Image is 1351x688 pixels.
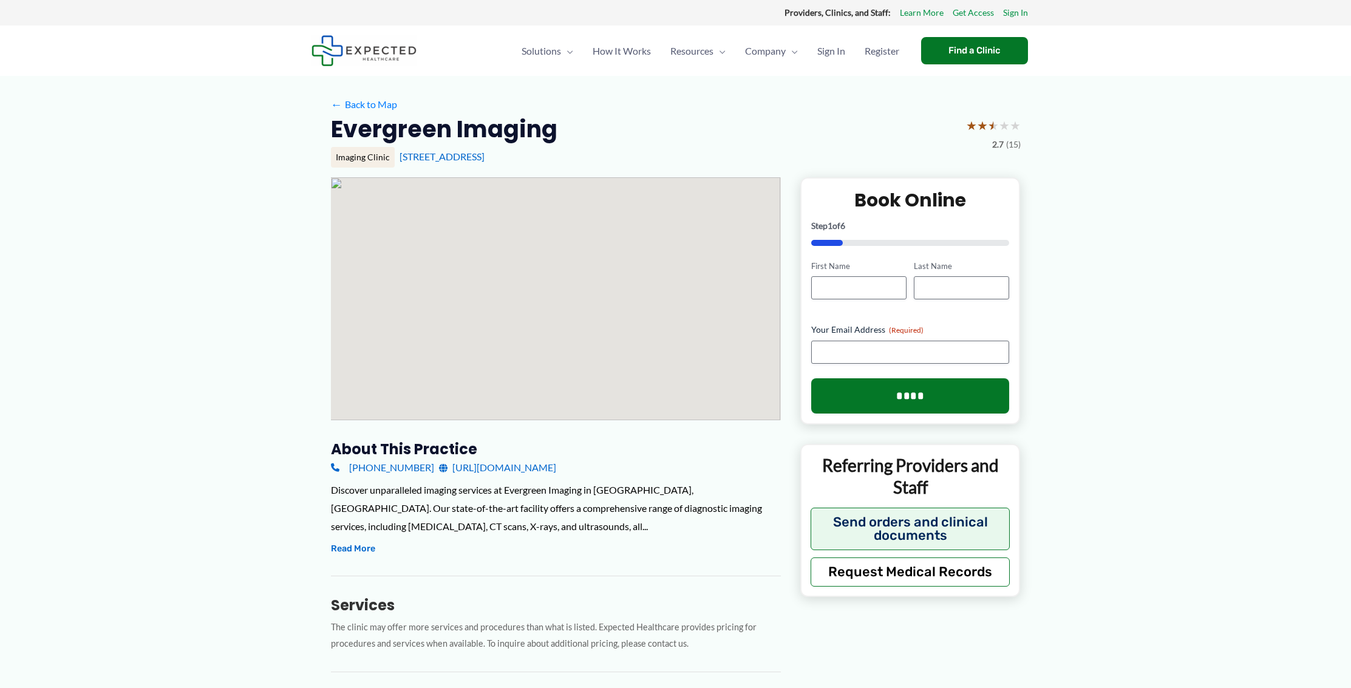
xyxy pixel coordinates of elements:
h3: About this practice [331,440,781,458]
span: ★ [1010,114,1021,137]
nav: Primary Site Navigation [512,30,909,72]
p: Referring Providers and Staff [811,454,1010,499]
a: Sign In [808,30,855,72]
span: Menu Toggle [713,30,726,72]
span: 1 [828,220,832,231]
a: ResourcesMenu Toggle [661,30,735,72]
span: ★ [999,114,1010,137]
p: Step of [811,222,1010,230]
span: ★ [966,114,977,137]
span: How It Works [593,30,651,72]
a: Register [855,30,909,72]
div: Imaging Clinic [331,147,395,168]
span: 6 [840,220,845,231]
h2: Evergreen Imaging [331,114,557,144]
span: Sign In [817,30,845,72]
h2: Book Online [811,188,1010,212]
button: Send orders and clinical documents [811,508,1010,550]
label: Your Email Address [811,324,1010,336]
span: ← [331,98,342,110]
span: Menu Toggle [561,30,573,72]
span: Register [865,30,899,72]
button: Request Medical Records [811,557,1010,587]
span: ★ [977,114,988,137]
a: Find a Clinic [921,37,1028,64]
a: CompanyMenu Toggle [735,30,808,72]
span: ★ [988,114,999,137]
a: ←Back to Map [331,95,397,114]
div: Discover unparalleled imaging services at Evergreen Imaging in [GEOGRAPHIC_DATA], [GEOGRAPHIC_DAT... [331,481,781,535]
a: Learn More [900,5,944,21]
span: Menu Toggle [786,30,798,72]
a: [STREET_ADDRESS] [400,151,485,162]
a: [URL][DOMAIN_NAME] [439,458,556,477]
a: SolutionsMenu Toggle [512,30,583,72]
p: The clinic may offer more services and procedures than what is listed. Expected Healthcare provid... [331,619,781,652]
span: Resources [670,30,713,72]
a: [PHONE_NUMBER] [331,458,434,477]
span: 2.7 [992,137,1004,152]
span: Company [745,30,786,72]
label: First Name [811,261,907,272]
span: Solutions [522,30,561,72]
a: Get Access [953,5,994,21]
img: Expected Healthcare Logo - side, dark font, small [311,35,417,66]
strong: Providers, Clinics, and Staff: [784,7,891,18]
a: How It Works [583,30,661,72]
h3: Services [331,596,781,615]
a: Sign In [1003,5,1028,21]
span: (15) [1006,137,1021,152]
span: (Required) [889,325,924,335]
button: Read More [331,542,375,556]
label: Last Name [914,261,1009,272]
